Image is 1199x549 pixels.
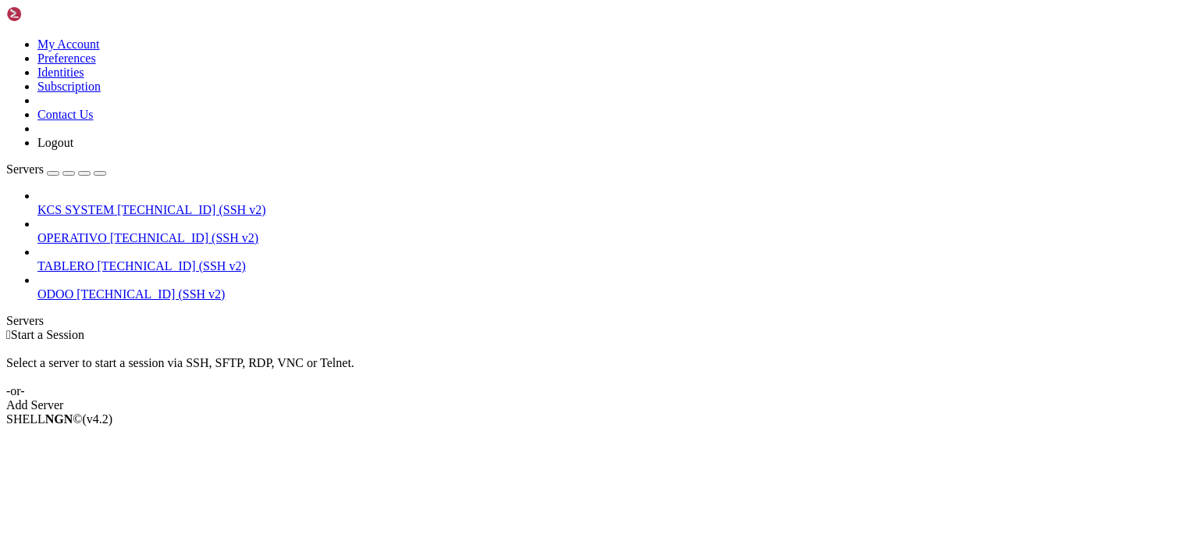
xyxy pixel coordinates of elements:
div: Servers [6,314,1193,328]
li: OPERATIVO [TECHNICAL_ID] (SSH v2) [37,217,1193,245]
span:  [6,328,11,341]
li: KCS SYSTEM [TECHNICAL_ID] (SSH v2) [37,189,1193,217]
span: ODOO [37,287,73,301]
div: Select a server to start a session via SSH, SFTP, RDP, VNC or Telnet. -or- [6,342,1193,398]
span: [TECHNICAL_ID] (SSH v2) [117,203,265,216]
span: OPERATIVO [37,231,107,244]
a: Subscription [37,80,101,93]
a: My Account [37,37,100,51]
li: TABLERO [TECHNICAL_ID] (SSH v2) [37,245,1193,273]
span: [TECHNICAL_ID] (SSH v2) [110,231,258,244]
a: OPERATIVO [TECHNICAL_ID] (SSH v2) [37,231,1193,245]
span: KCS SYSTEM [37,203,114,216]
a: Identities [37,66,84,79]
a: Contact Us [37,108,94,121]
span: [TECHNICAL_ID] (SSH v2) [76,287,225,301]
a: KCS SYSTEM [TECHNICAL_ID] (SSH v2) [37,203,1193,217]
a: Servers [6,162,106,176]
a: ODOO [TECHNICAL_ID] (SSH v2) [37,287,1193,301]
span: [TECHNICAL_ID] (SSH v2) [98,259,246,273]
span: 4.2.0 [83,412,113,426]
span: Start a Session [11,328,84,341]
a: Preferences [37,52,96,65]
a: TABLERO [TECHNICAL_ID] (SSH v2) [37,259,1193,273]
span: Servers [6,162,44,176]
li: ODOO [TECHNICAL_ID] (SSH v2) [37,273,1193,301]
span: TABLERO [37,259,94,273]
span: SHELL © [6,412,112,426]
a: Logout [37,136,73,149]
div: Add Server [6,398,1193,412]
b: NGN [45,412,73,426]
img: Shellngn [6,6,96,22]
